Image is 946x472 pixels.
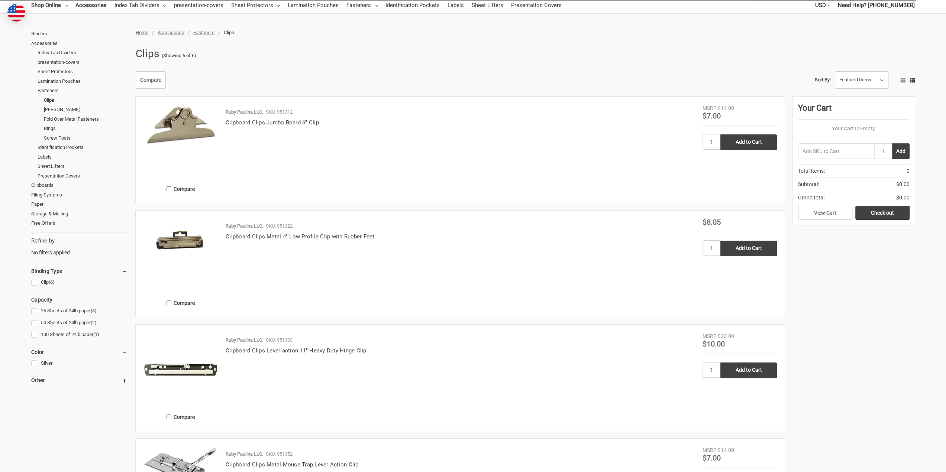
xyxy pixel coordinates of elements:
[167,414,171,419] input: Compare
[38,143,127,152] a: Identification Pockets
[718,333,734,339] span: $20.00
[167,300,171,305] input: Compare
[798,194,826,202] span: Grand total:
[798,167,825,175] span: Total Items:
[44,105,127,114] a: [PERSON_NAME]
[798,206,852,220] a: View Cart
[38,48,127,58] a: Index Tab Dividers
[266,450,293,458] p: SKU: 951352
[31,306,127,316] a: 25 Sheets of 24lb paper
[720,362,777,378] input: Add to Cart
[44,124,127,133] a: Rings
[703,339,725,348] span: $10.00
[226,119,319,126] a: Clipboard Clips Jumbo Board 6" Clip
[49,279,55,285] span: (6)
[31,218,127,228] a: Free Offers
[143,332,218,407] img: Clipboard Clips Lever action 11" Heavy Duty Hinge Clip
[855,206,910,220] a: Check out
[91,308,97,313] span: (3)
[703,446,717,454] div: MSRP
[143,104,218,179] a: Clipboard Clips Jumbo Board 6" Clip
[703,104,717,112] div: MSRP
[31,277,127,287] a: Clip
[38,58,127,67] a: presentation-covers
[703,453,721,462] span: $7.00
[44,114,127,124] a: Fold Over Metal Fasteners
[896,194,910,202] span: $0.00
[798,180,819,188] span: Subtotal:
[266,108,293,116] p: SKU: 951312
[226,336,263,344] p: Ruby Paulina LLC.
[143,411,218,423] label: Compare
[718,105,734,111] span: $14.00
[7,4,25,22] img: duty and tax information for United States
[31,180,127,190] a: Clipboards
[720,134,777,150] input: Add to Cart
[143,297,218,309] label: Compare
[31,330,127,340] a: 100 Sheets of 24lb paper
[266,336,293,344] p: SKU: 951303
[798,143,874,159] input: Add SKU to Cart
[31,295,127,304] h5: Capacity
[226,461,359,468] a: Clipboard Clips Metal Mouse Trap Lever Action Clip
[703,332,717,340] div: MSRP
[703,218,721,227] span: $8.05
[31,209,127,219] a: Storage & Mailing
[167,186,171,191] input: Compare
[93,332,99,337] span: (1)
[798,125,910,133] p: Your Cart Is Empty.
[31,29,127,39] a: Binders
[38,171,127,181] a: Presentation Covers
[136,44,159,64] h1: Clips
[31,237,127,245] h5: Refine by
[31,190,127,200] a: Filing Systems
[226,450,263,458] p: Ruby Paulina LLC.
[143,183,218,195] label: Compare
[136,71,166,89] a: Compare
[226,347,367,354] a: Clipboard Clips Lever action 11" Heavy Duty Hinge Clip
[718,447,734,453] span: $14.00
[224,30,234,35] span: Clips
[31,358,127,368] a: Silver
[226,222,263,230] p: Ruby Paulina LLC.
[31,348,127,357] h5: Color
[31,376,127,385] h5: Other
[38,67,127,77] a: Sheet Protectors
[226,233,375,240] a: Clipboard Clips Metal 4" Low Profile Clip with Rubber Feet
[720,241,777,256] input: Add to Cart
[158,30,184,35] a: Accessories
[143,218,218,268] img: Clipboard Clips Metal 4" Low Profile Clip with Rubber Feet
[38,86,127,95] a: Fasteners
[44,133,127,143] a: Screw Posts
[892,143,910,159] button: Add
[31,237,127,257] div: No filters applied
[143,104,218,145] img: Clipboard Clips Jumbo Board 6" Clip
[38,162,127,171] a: Sheet Lifters
[896,180,910,188] span: $0.00
[31,39,127,48] a: Accessories
[31,318,127,328] a: 50 Sheets of 24lb paper
[143,218,218,293] a: Clipboard Clips Metal 4" Low Profile Clip with Rubber Feet
[136,30,148,35] a: Home
[31,267,127,276] h5: Binding Type
[44,95,127,105] a: Clips
[226,108,263,116] p: Ruby Paulina LLC.
[266,222,293,230] p: SKU: 951322
[703,111,721,120] span: $7.00
[162,52,196,59] span: (Showing 6 of 6)
[38,152,127,162] a: Labels
[38,77,127,86] a: Lamination Pouches
[31,199,127,209] a: Paper
[798,102,910,120] div: Your Cart
[907,167,910,175] span: 0
[193,30,214,35] a: Fasteners
[91,320,97,325] span: (2)
[815,74,831,85] label: Sort By:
